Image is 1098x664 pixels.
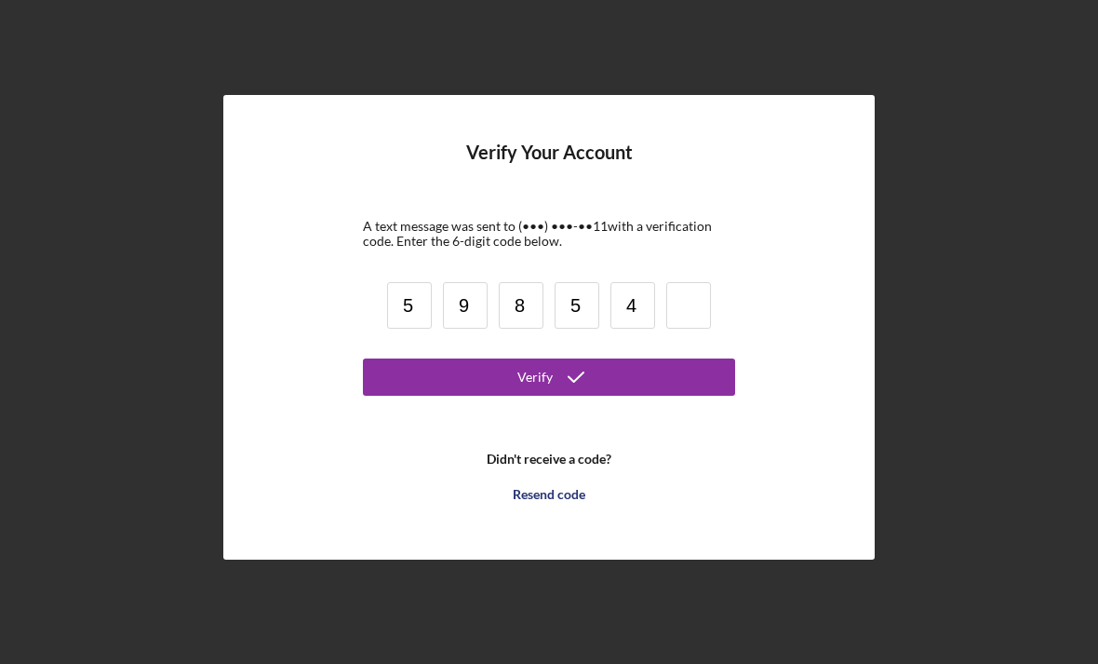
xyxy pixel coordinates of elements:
[513,476,585,513] div: Resend code
[466,142,633,191] h4: Verify Your Account
[487,452,611,467] b: Didn't receive a code?
[363,476,735,513] button: Resend code
[363,359,735,396] button: Verify
[517,359,553,396] div: Verify
[363,219,735,249] div: A text message was sent to (•••) •••-•• 11 with a verification code. Enter the 6-digit code below.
